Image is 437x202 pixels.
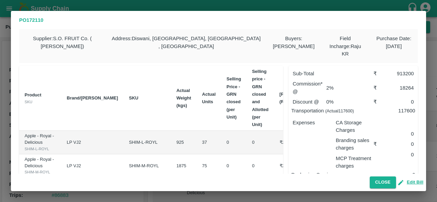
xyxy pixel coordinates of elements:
p: 0 [374,171,415,178]
p: Branding sales charges [336,137,373,152]
p: Expenses [293,119,330,126]
td: 37 [197,131,221,154]
small: (Actual 117600 ) [325,109,354,113]
div: SHIM-M-ROYL [25,169,56,175]
div: ₹ [373,84,384,92]
td: LP VJ2 [61,154,124,178]
p: 0 % [326,98,353,106]
div: Purchase Date : [DATE] [370,29,418,63]
p: Discount @ [293,98,326,106]
p: Sub-Total [293,70,373,77]
div: SHIM-L-ROYL [25,146,56,152]
td: 75 [197,154,221,178]
p: CA Storage Charges [336,119,373,134]
td: SHIM-L-ROYL [124,131,171,154]
p: 117600 [374,107,415,114]
td: 0 [246,131,274,154]
div: SKU [25,99,56,105]
div: Buyers : [PERSON_NAME] [267,29,321,63]
button: Edit Bill [399,178,423,186]
button: Close [370,176,396,188]
td: 1875 [171,154,197,178]
b: Actual Weight (kgs) [177,88,191,108]
td: ₹2000 [274,154,322,178]
div: 913200 [383,70,414,77]
td: 0 [246,154,274,178]
div: 0 [381,138,414,148]
td: Apple - Royal - Delicious [19,154,61,178]
p: MCP Treatment charges [336,155,373,170]
div: ₹ [373,98,384,106]
p: 2 % [326,84,360,92]
td: 0 [221,154,247,178]
td: SHIM-M-ROYL [124,154,171,178]
b: Selling Price - GRN closed (per Unit) [227,76,241,119]
b: Product [25,92,41,97]
div: ₹ [373,140,384,148]
div: 0 [381,148,414,158]
b: [PERSON_NAME] (Rs/Unit) [280,92,317,104]
div: ₹ [373,70,384,77]
td: ₹2000 [274,131,322,154]
td: LP VJ2 [61,131,124,154]
td: 925 [171,131,197,154]
td: Apple - Royal - Delicious [19,131,61,154]
div: 0 [383,98,414,106]
td: 0 [221,131,247,154]
b: PO 172110 [19,17,43,23]
b: Selling price - GRN closed and Allotted (per Unit) [252,69,268,127]
div: Field Incharge : Raju KR [321,29,370,63]
b: Brand/[PERSON_NAME] [67,95,118,100]
div: Supplier : S.O. FRUIT Co. ( [PERSON_NAME]) [19,29,105,63]
p: Packaging Service [291,171,374,178]
b: SKU [129,95,138,100]
div: 0 [381,127,414,138]
p: Commission* @ [293,80,326,95]
div: 18264 [383,84,414,92]
div: Address : Diswani, [GEOGRAPHIC_DATA], [GEOGRAPHIC_DATA] , [GEOGRAPHIC_DATA] [105,29,267,63]
p: Transportation [291,107,374,114]
b: Actual Units [202,92,216,104]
